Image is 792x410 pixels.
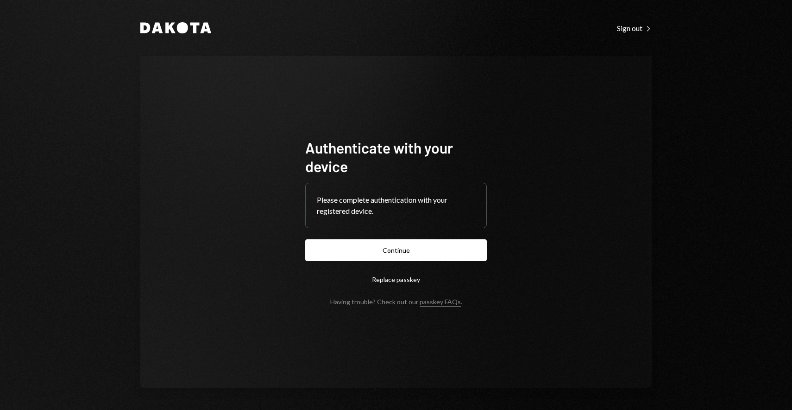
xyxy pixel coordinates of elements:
[305,138,487,175] h1: Authenticate with your device
[305,269,487,290] button: Replace passkey
[617,23,652,33] a: Sign out
[317,194,475,217] div: Please complete authentication with your registered device.
[305,239,487,261] button: Continue
[617,24,652,33] div: Sign out
[330,298,462,306] div: Having trouble? Check out our .
[420,298,461,307] a: passkey FAQs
